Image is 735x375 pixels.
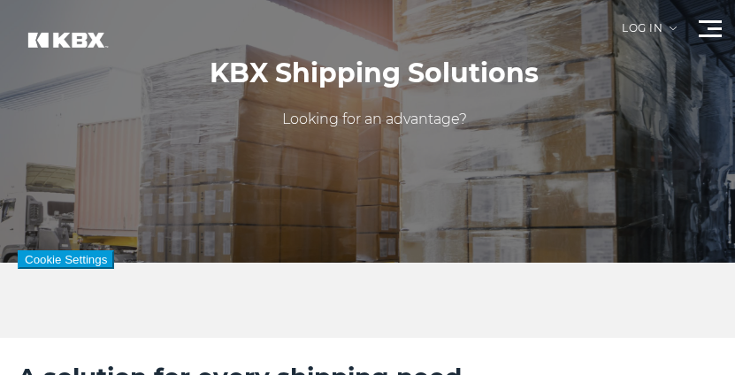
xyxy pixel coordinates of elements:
button: Cookie Settings [18,250,114,269]
img: arrow [670,27,677,30]
p: Looking for an advantage? [210,109,539,130]
div: Log in [622,23,677,47]
img: kbx logo [13,18,119,80]
h1: KBX Shipping Solutions [210,56,539,91]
